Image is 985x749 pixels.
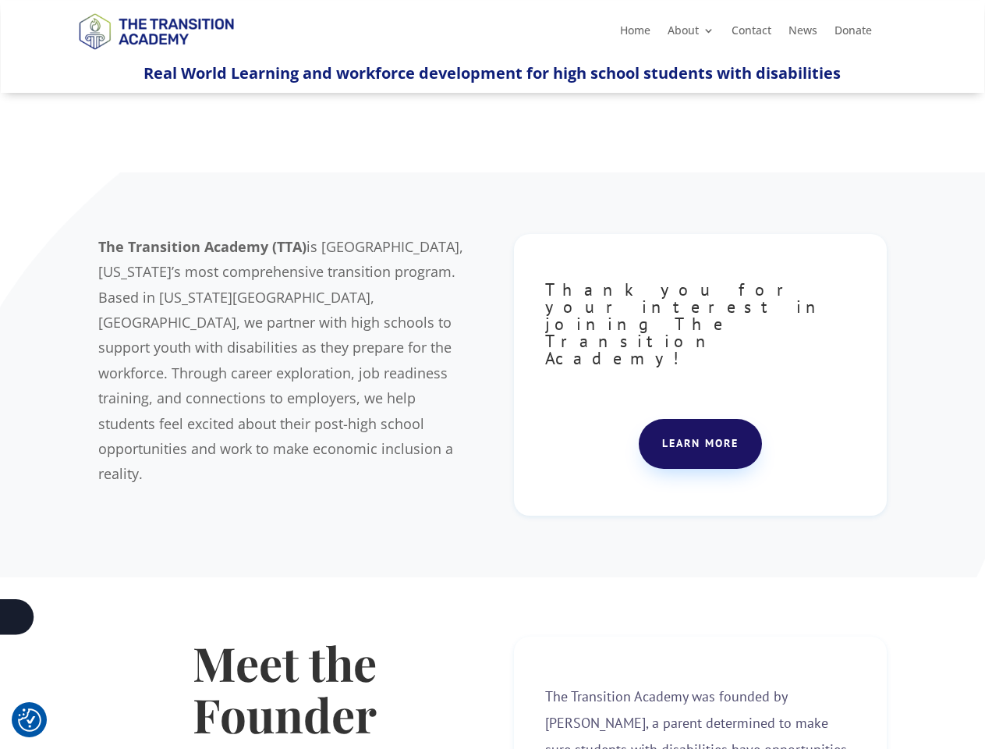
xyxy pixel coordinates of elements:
b: The Transition Academy (TTA) [98,237,306,256]
button: Cookie Settings [18,708,41,732]
a: Learn more [639,419,762,469]
a: News [788,25,817,42]
a: Contact [732,25,771,42]
a: About [668,25,714,42]
span: Real World Learning and workforce development for high school students with disabilities [143,62,841,83]
span: Thank you for your interest in joining The Transition Academy! [545,279,827,369]
img: Revisit consent button [18,708,41,732]
a: Donate [834,25,872,42]
a: Home [620,25,650,42]
strong: Meet the Founder [193,631,377,745]
a: Logo-Noticias [72,47,240,62]
img: TTA Brand_TTA Primary Logo_Horizontal_Light BG [72,3,240,59]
